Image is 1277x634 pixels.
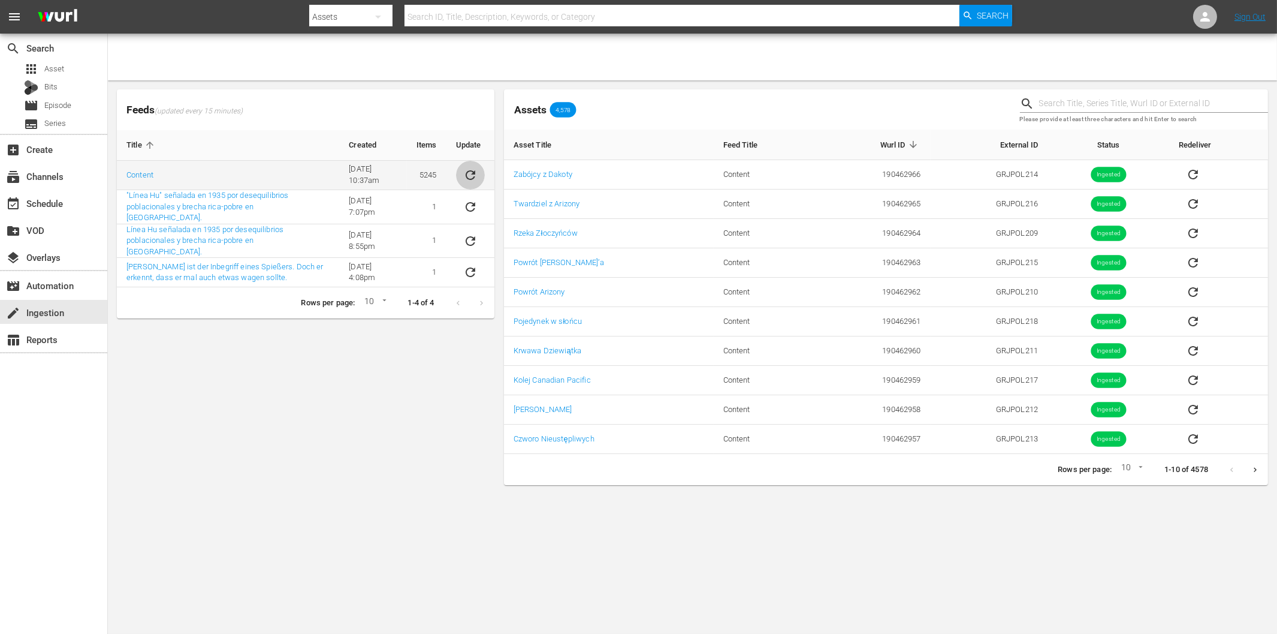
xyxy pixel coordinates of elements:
[514,258,604,267] a: Powrót [PERSON_NAME]’a
[514,170,572,179] a: Zabójcy z Dakoty
[6,333,20,347] span: Reports
[407,258,446,287] td: 1
[504,130,1268,454] table: sticky table
[407,224,446,259] td: 1
[514,375,591,384] a: Kolej Canadian Pacific
[6,170,20,184] span: Channels
[1039,95,1268,113] input: Search Title, Series Title, Wurl ID or External ID
[931,307,1047,336] td: GRJPOL218
[514,287,565,296] a: Powrót Arizony
[1047,130,1169,160] th: Status
[1091,347,1126,356] span: Ingested
[408,298,434,309] p: 1-4 of 4
[126,140,158,151] span: Title
[1116,461,1145,479] div: 10
[44,81,58,93] span: Bits
[6,251,20,265] span: Overlays
[816,248,931,278] td: 190462963
[6,224,20,238] span: VOD
[931,219,1047,248] td: GRJPOL209
[816,278,931,307] td: 190462962
[339,258,407,287] td: [DATE] 4:08pm
[349,140,392,151] span: Created
[931,425,1047,454] td: GRJPOL213
[714,160,816,190] td: Content
[6,279,20,293] span: Automation
[514,199,580,208] a: Twardziel z Arizony
[550,106,576,113] span: 4,578
[1164,464,1208,476] p: 1-10 of 4578
[514,346,582,355] a: Krwawa Dziewiątka
[44,63,64,75] span: Asset
[407,130,446,161] th: Items
[1234,12,1266,22] a: Sign Out
[1243,458,1267,482] button: Next page
[514,229,578,238] a: Rzeka Złoczyńców
[24,62,38,76] span: Asset
[1091,376,1126,385] span: Ingested
[1091,229,1126,238] span: Ingested
[339,190,407,224] td: [DATE] 7:07pm
[514,434,594,443] a: Czworo Nieustępliwych
[339,224,407,259] td: [DATE] 8:55pm
[931,130,1047,160] th: External ID
[126,191,288,222] a: "Línea Hu" señalada en 1935 por desequilibrios poblacionales y brecha rica-pobre en [GEOGRAPHIC_D...
[6,197,20,211] span: Schedule
[155,107,243,116] span: (updated every 15 minutes)
[714,130,816,160] th: Feed Title
[24,98,38,113] span: Episode
[931,366,1047,395] td: GRJPOL217
[446,130,494,161] th: Update
[880,139,921,150] span: Wurl ID
[1091,170,1126,179] span: Ingested
[126,225,283,256] a: Línea Hu señalada en 1935 por desequilibrios poblacionales y brecha rica-pobre en [GEOGRAPHIC_DATA].
[1169,130,1268,160] th: Redeliver
[126,262,324,283] a: [PERSON_NAME] ist der Inbegriff eines Spießers. Doch er erkennt, dass er mal auch etwas wagen sol...
[407,161,446,190] td: 5245
[7,10,22,24] span: menu
[714,278,816,307] td: Content
[514,139,567,150] span: Asset Title
[339,161,407,190] td: [DATE] 10:37am
[514,405,572,414] a: [PERSON_NAME]
[714,336,816,366] td: Content
[514,317,582,326] a: Pojedynek w słońcu
[29,3,86,31] img: ans4CAIJ8jUAAAAAAAAAAAAAAAAAAAAAAAAgQb4GAAAAAAAAAAAAAAAAAAAAAAAAJMjXAAAAAAAAAAAAAAAAAAAAAAAAgAT5G...
[24,117,38,131] span: Series
[714,248,816,278] td: Content
[816,425,931,454] td: 190462957
[816,307,931,336] td: 190462961
[301,298,355,309] p: Rows per page:
[24,80,38,95] div: Bits
[1091,288,1126,297] span: Ingested
[816,190,931,219] td: 190462965
[931,190,1047,219] td: GRJPOL216
[714,219,816,248] td: Content
[407,190,446,224] td: 1
[1091,259,1126,268] span: Ingested
[1091,200,1126,209] span: Ingested
[1058,464,1112,476] p: Rows per page:
[931,278,1047,307] td: GRJPOL210
[1091,405,1126,414] span: Ingested
[816,336,931,366] td: 190462960
[816,395,931,425] td: 190462958
[816,219,931,248] td: 190462964
[931,160,1047,190] td: GRJPOL214
[44,100,71,112] span: Episode
[714,190,816,219] td: Content
[714,366,816,395] td: Content
[714,425,816,454] td: Content
[977,5,1009,26] span: Search
[959,5,1012,26] button: Search
[714,307,816,336] td: Content
[44,118,66,130] span: Series
[6,306,20,320] span: Ingestion
[1020,115,1268,125] p: Please provide at least three characters and hit Enter to search
[360,295,388,313] div: 10
[931,248,1047,278] td: GRJPOL215
[1091,435,1126,444] span: Ingested
[816,160,931,190] td: 190462966
[1091,317,1126,326] span: Ingested
[714,395,816,425] td: Content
